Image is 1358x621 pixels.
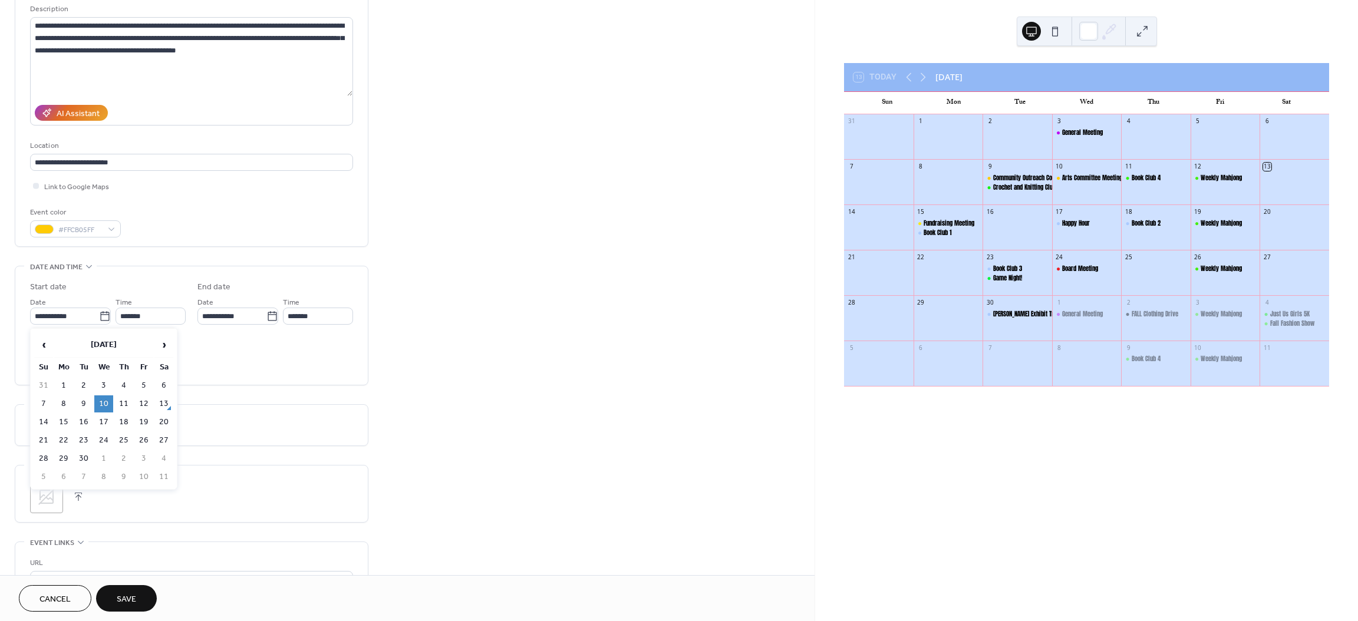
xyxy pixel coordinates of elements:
div: Book Club 2 [1132,219,1161,228]
div: 5 [1194,117,1202,125]
div: Mon [920,92,987,114]
button: AI Assistant [35,105,108,121]
span: Date and time [30,261,83,273]
div: Event color [30,206,118,219]
div: Just Us Girls 5K [1260,310,1329,319]
div: Fundraising Meeting [914,219,983,228]
div: 7 [986,343,994,352]
div: 16 [986,208,994,216]
div: Board Meeting [1052,265,1122,273]
div: 2 [986,117,994,125]
div: Book Club 4 [1121,355,1191,364]
td: 28 [34,450,53,467]
td: 29 [54,450,73,467]
span: Save [117,593,136,606]
span: Date [197,296,213,309]
div: Thu [1120,92,1186,114]
div: 13 [1263,163,1271,171]
div: Crochet and Knitting Club [983,183,1052,192]
div: 4 [1125,117,1133,125]
div: 2 [1125,298,1133,306]
th: Sa [154,359,173,376]
td: 5 [34,468,53,485]
div: General Meeting [1062,128,1103,137]
div: 1 [917,117,925,125]
td: 31 [34,377,53,394]
div: 11 [1125,163,1133,171]
span: Cancel [39,593,71,606]
td: 27 [154,432,173,449]
div: 9 [1125,343,1133,352]
div: Just Us Girls 5K [1270,310,1310,319]
div: 7 [848,163,856,171]
div: Book Club 4 [1121,174,1191,183]
td: 7 [74,468,93,485]
td: 21 [34,432,53,449]
div: [DATE] [935,71,963,84]
td: 2 [114,450,133,467]
div: 11 [1263,343,1271,352]
span: › [155,333,173,356]
div: Fundraising Meeting [924,219,974,228]
th: Th [114,359,133,376]
span: #FFCB05FF [58,224,102,236]
div: AI Assistant [57,108,100,120]
button: Save [96,585,157,612]
td: 9 [74,395,93,412]
div: 6 [917,343,925,352]
div: Crochet and Knitting Club [993,183,1056,192]
th: Su [34,359,53,376]
td: 25 [114,432,133,449]
div: Fall Fashion Show [1270,319,1315,328]
div: 29 [917,298,925,306]
div: Community Outreach Committee Meeting [993,174,1095,183]
div: 26 [1194,253,1202,261]
div: 15 [917,208,925,216]
div: Weekly Mahjong [1201,265,1242,273]
div: 3 [1194,298,1202,306]
a: Cancel [19,585,91,612]
th: Mo [54,359,73,376]
div: [PERSON_NAME] Exhibit Trip to [GEOGRAPHIC_DATA] [993,310,1111,319]
td: 30 [74,450,93,467]
div: FALL Clothing Drive [1132,310,1178,319]
div: Book Club 1 [924,229,952,237]
td: 22 [54,432,73,449]
td: 17 [94,414,113,431]
div: 1 [1055,298,1063,306]
span: Event links [30,537,74,549]
td: 14 [34,414,53,431]
div: Weekly Mahjong [1201,310,1242,319]
div: 9 [986,163,994,171]
td: 1 [94,450,113,467]
div: Book Club 4 [1132,355,1161,364]
div: 5 [848,343,856,352]
div: 30 [986,298,994,306]
div: General Meeting [1052,310,1122,319]
td: 10 [94,395,113,412]
div: 21 [848,253,856,261]
div: 8 [917,163,925,171]
td: 7 [34,395,53,412]
td: 8 [94,468,113,485]
td: 8 [54,395,73,412]
td: 11 [114,395,133,412]
div: 28 [848,298,856,306]
div: Fall Fashion Show [1260,319,1329,328]
td: 3 [94,377,113,394]
div: Book Club 3 [983,265,1052,273]
div: Sun [853,92,920,114]
td: 6 [154,377,173,394]
div: 23 [986,253,994,261]
span: Time [116,296,132,309]
div: 22 [917,253,925,261]
td: 11 [154,468,173,485]
div: 24 [1055,253,1063,261]
div: Weekly Mahjong [1201,174,1242,183]
div: Weekly Mahjong [1201,355,1242,364]
td: 15 [54,414,73,431]
td: 26 [134,432,153,449]
th: Fr [134,359,153,376]
div: Location [30,140,351,152]
td: 2 [74,377,93,394]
